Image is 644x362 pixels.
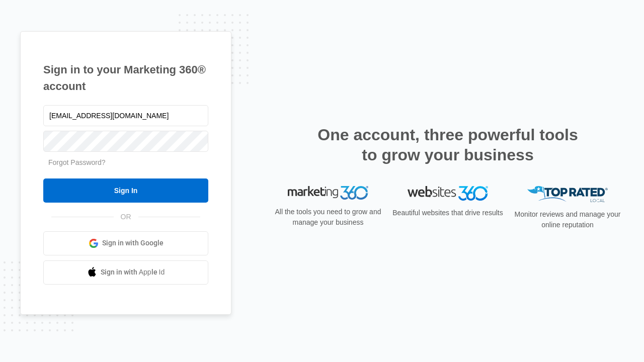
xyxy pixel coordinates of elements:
[43,260,208,285] a: Sign in with Apple Id
[43,231,208,255] a: Sign in with Google
[314,125,581,165] h2: One account, three powerful tools to grow your business
[48,158,106,166] a: Forgot Password?
[43,61,208,95] h1: Sign in to your Marketing 360® account
[288,186,368,200] img: Marketing 360
[43,178,208,203] input: Sign In
[43,105,208,126] input: Email
[114,212,138,222] span: OR
[272,207,384,228] p: All the tools you need to grow and manage your business
[408,186,488,201] img: Websites 360
[101,267,165,278] span: Sign in with Apple Id
[527,186,608,203] img: Top Rated Local
[102,238,164,248] span: Sign in with Google
[391,208,504,218] p: Beautiful websites that drive results
[511,209,624,230] p: Monitor reviews and manage your online reputation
